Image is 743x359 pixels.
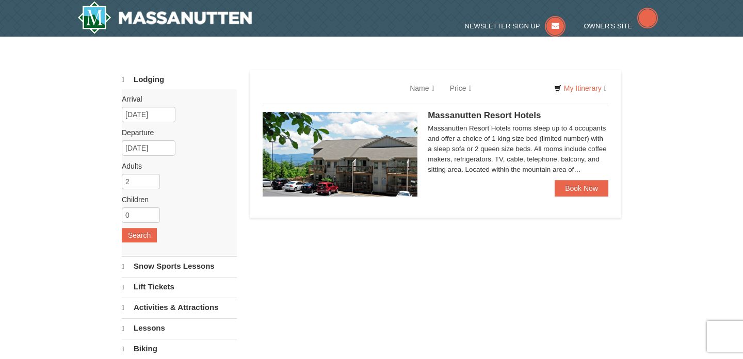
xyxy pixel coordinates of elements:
[402,78,442,99] a: Name
[584,22,658,30] a: Owner's Site
[465,22,540,30] span: Newsletter Sign Up
[122,277,237,297] a: Lift Tickets
[122,318,237,338] a: Lessons
[428,123,608,175] div: Massanutten Resort Hotels rooms sleep up to 4 occupants and offer a choice of 1 king size bed (li...
[555,180,608,197] a: Book Now
[428,110,541,120] span: Massanutten Resort Hotels
[442,78,479,99] a: Price
[263,112,417,197] img: 19219026-1-e3b4ac8e.jpg
[122,194,229,205] label: Children
[122,127,229,138] label: Departure
[122,94,229,104] label: Arrival
[122,70,237,89] a: Lodging
[122,256,237,276] a: Snow Sports Lessons
[122,339,237,358] a: Biking
[77,1,252,34] img: Massanutten Resort Logo
[122,298,237,317] a: Activities & Attractions
[122,228,157,242] button: Search
[584,22,633,30] span: Owner's Site
[465,22,566,30] a: Newsletter Sign Up
[77,1,252,34] a: Massanutten Resort
[547,80,613,96] a: My Itinerary
[122,161,229,171] label: Adults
